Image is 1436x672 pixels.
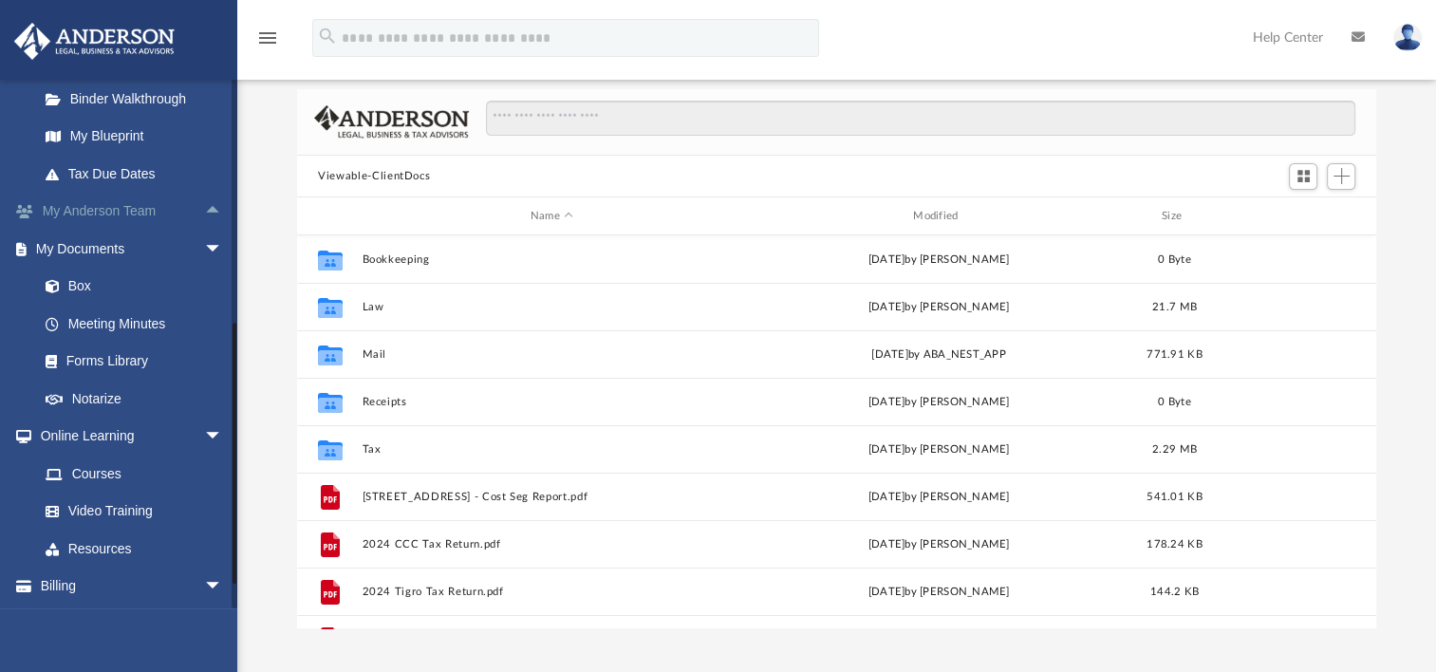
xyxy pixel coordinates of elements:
button: Viewable-ClientDocs [318,168,430,185]
span: arrow_drop_down [204,568,242,607]
div: id [306,208,353,225]
img: Anderson Advisors Platinum Portal [9,23,180,60]
span: 2.29 MB [1152,444,1197,455]
a: Meeting Minutes [27,305,242,343]
span: 541.01 KB [1147,492,1202,502]
button: Law [363,301,741,313]
a: Box [27,268,233,306]
a: Courses [27,455,242,493]
a: My Blueprint [27,118,242,156]
button: 2024 Tigro Tax Return.pdf [363,586,741,598]
button: Mail [363,348,741,361]
span: 178.24 KB [1147,539,1202,550]
div: Name [362,208,741,225]
button: Bookkeeping [363,253,741,266]
a: Billingarrow_drop_down [13,568,252,606]
span: arrow_drop_up [204,193,242,232]
input: Search files and folders [486,101,1355,137]
div: Modified [749,208,1128,225]
img: User Pic [1393,24,1422,51]
span: 144.2 KB [1150,587,1199,597]
span: arrow_drop_down [204,230,242,269]
i: menu [256,27,279,49]
div: [DATE] by [PERSON_NAME] [750,489,1128,506]
div: grid [297,235,1376,628]
a: Events Calendar [13,605,252,643]
a: Notarize [27,380,242,418]
button: Switch to Grid View [1289,163,1317,190]
a: Video Training [27,493,233,531]
button: [STREET_ADDRESS] - Cost Seg Report.pdf [363,491,741,503]
a: menu [256,36,279,49]
div: [DATE] by [PERSON_NAME] [750,536,1128,553]
button: Receipts [363,396,741,408]
div: [DATE] by [PERSON_NAME] [750,299,1128,316]
a: Online Learningarrow_drop_down [13,418,242,456]
div: id [1221,208,1353,225]
div: [DATE] by [PERSON_NAME] [750,584,1128,601]
span: 21.7 MB [1152,302,1197,312]
span: 771.91 KB [1147,349,1202,360]
a: My Anderson Teamarrow_drop_up [13,193,252,231]
a: My Documentsarrow_drop_down [13,230,242,268]
button: Tax [363,443,741,456]
a: Binder Walkthrough [27,80,252,118]
span: 0 Byte [1158,397,1191,407]
div: Size [1137,208,1213,225]
a: Forms Library [27,343,233,381]
div: [DATE] by [PERSON_NAME] [750,441,1128,458]
i: search [317,26,338,47]
div: [DATE] by [PERSON_NAME] [750,394,1128,411]
button: Add [1327,163,1355,190]
a: Resources [27,530,242,568]
span: 0 Byte [1158,254,1191,265]
div: [DATE] by ABA_NEST_APP [750,346,1128,364]
a: Tax Due Dates [27,155,252,193]
button: 2024 CCC Tax Return.pdf [363,538,741,551]
span: arrow_drop_down [204,418,242,457]
div: [DATE] by [PERSON_NAME] [750,252,1128,269]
